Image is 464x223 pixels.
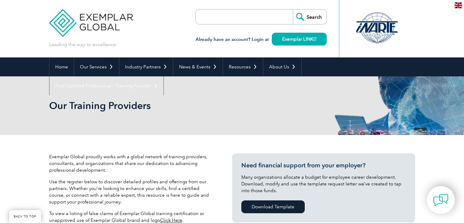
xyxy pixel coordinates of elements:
a: Home [49,57,74,76]
h2: Our Training Providers [49,101,305,111]
img: open_square.png [313,37,316,41]
input: Search [293,9,326,24]
a: Exemplar LINK [272,33,327,46]
img: contact-chat.png [433,192,448,208]
p: Exemplar Global proudly works with a global network of training providers, consultants, and organ... [49,153,214,174]
a: Our Services [74,57,119,76]
a: Download Template [241,200,305,213]
a: Find Certified Professional / Training Provider [49,76,164,95]
h3: Already have an account? Login at [196,36,327,43]
p: Many organizations allocate a budget for employee career development. Download, modify and use th... [241,174,406,194]
p: Use the register below to discover detailed profiles and offerings from our partners. Whether you... [49,178,214,205]
a: Click Here [160,218,182,223]
a: News & Events [173,57,223,76]
p: Leading the way to excellence [49,41,116,48]
a: Resources [223,57,263,76]
h3: Need financial support from your employer? [241,162,406,169]
a: About Us [263,57,301,76]
a: Industry Partners [119,57,173,76]
img: en [455,2,462,8]
a: BACK TO TOP [9,210,41,223]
